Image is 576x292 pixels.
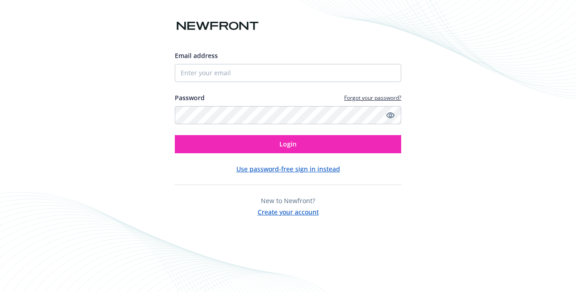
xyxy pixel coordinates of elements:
[261,196,315,205] span: New to Newfront?
[175,64,401,82] input: Enter your email
[344,94,401,102] a: Forgot your password?
[258,205,319,217] button: Create your account
[175,18,260,34] img: Newfront logo
[175,51,218,60] span: Email address
[175,93,205,102] label: Password
[279,140,297,148] span: Login
[175,135,401,153] button: Login
[385,110,396,121] a: Show password
[236,164,340,174] button: Use password-free sign in instead
[175,106,401,124] input: Enter your password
